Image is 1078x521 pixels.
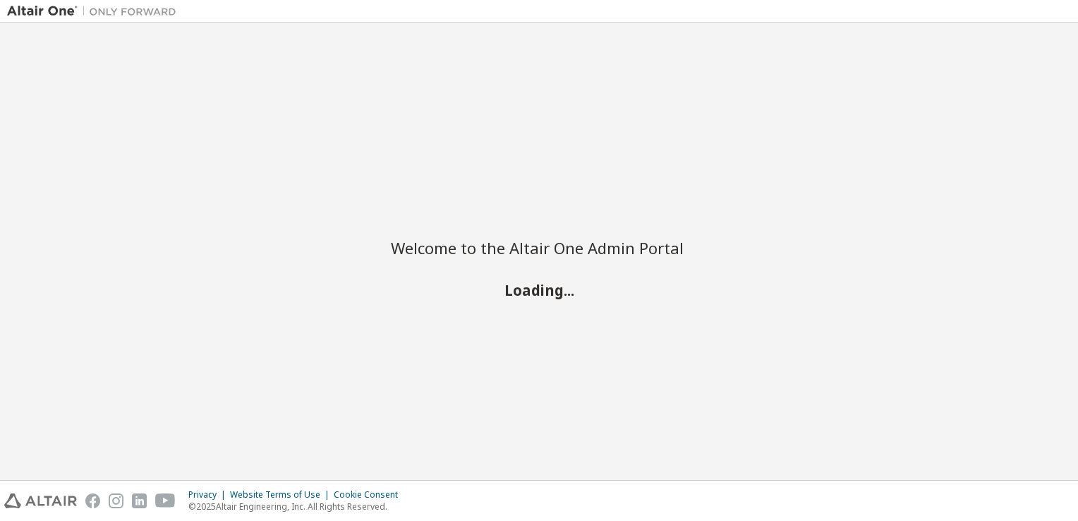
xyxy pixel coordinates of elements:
[4,493,77,508] img: altair_logo.svg
[132,493,147,508] img: linkedin.svg
[109,493,123,508] img: instagram.svg
[230,489,334,501] div: Website Terms of Use
[334,489,406,501] div: Cookie Consent
[391,281,687,299] h2: Loading...
[155,493,176,508] img: youtube.svg
[188,501,406,513] p: © 2025 Altair Engineering, Inc. All Rights Reserved.
[391,238,687,258] h2: Welcome to the Altair One Admin Portal
[188,489,230,501] div: Privacy
[7,4,183,18] img: Altair One
[85,493,100,508] img: facebook.svg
